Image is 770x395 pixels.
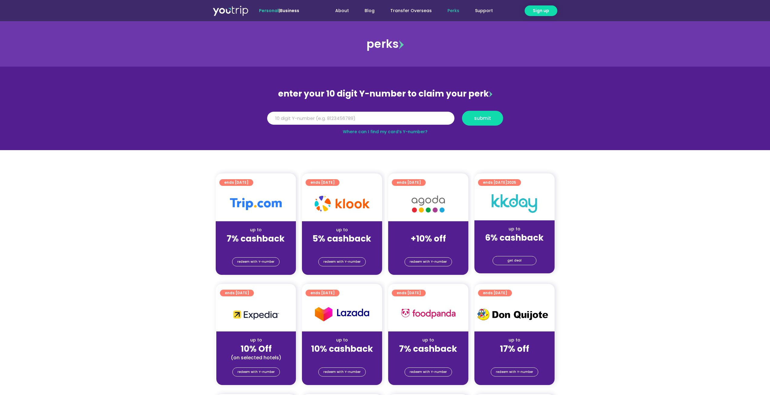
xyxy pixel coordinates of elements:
button: submit [462,111,503,126]
div: up to [479,337,550,343]
strong: 10% cashback [311,343,373,355]
strong: +10% off [411,233,446,245]
div: up to [479,226,550,232]
a: ends [DATE] [306,290,339,296]
input: 10 digit Y-number (e.g. 8123456789) [267,112,454,125]
div: up to [221,337,291,343]
span: Sign up [533,8,549,14]
span: ends [DATE] [224,179,248,186]
span: ends [DATE] [225,290,249,296]
span: ends [DATE] [397,290,421,296]
span: | [259,8,299,14]
div: up to [307,337,377,343]
span: ends [DATE] [483,179,516,186]
form: Y Number [267,111,503,130]
a: redeem with Y-number [405,257,452,266]
span: redeem with Y-number [238,368,275,376]
span: get deal [507,256,522,265]
a: ends [DATE] [219,179,253,186]
div: (for stays only) [307,244,377,251]
a: ends [DATE] [478,290,512,296]
strong: 17% off [500,343,529,355]
a: ends [DATE] [220,290,254,296]
a: Perks [440,5,467,16]
span: up to [423,227,434,233]
a: Sign up [525,5,557,16]
div: up to [307,227,377,233]
span: redeem with Y-number [496,368,533,376]
div: (for stays only) [393,354,464,361]
a: Support [467,5,501,16]
span: submit [474,116,491,120]
span: ends [DATE] [310,179,335,186]
span: redeem with Y-number [410,368,447,376]
a: Business [280,8,299,14]
a: Blog [357,5,382,16]
a: redeem with Y-number [491,367,538,377]
a: get deal [493,256,536,265]
a: ends [DATE] [392,179,426,186]
span: redeem with Y-number [410,258,447,266]
nav: Menu [316,5,501,16]
span: redeem with Y-number [323,258,361,266]
span: ends [DATE] [310,290,335,296]
span: redeem with Y-number [237,258,274,266]
a: redeem with Y-number [318,367,366,377]
div: enter your 10 digit Y-number to claim your perk [264,86,506,102]
a: redeem with Y-number [405,367,452,377]
span: redeem with Y-number [323,368,361,376]
strong: 7% cashback [227,233,285,245]
span: 2025 [507,180,516,185]
a: ends [DATE] [392,290,426,296]
a: Transfer Overseas [382,5,440,16]
div: (for stays only) [307,354,377,361]
div: (for stays only) [393,244,464,251]
a: Where can I find my card’s Y-number? [343,129,428,135]
div: (on selected hotels) [221,354,291,361]
div: (for stays only) [479,243,550,250]
a: ends [DATE]2025 [478,179,521,186]
span: ends [DATE] [483,290,507,296]
strong: 6% cashback [485,232,544,244]
span: ends [DATE] [397,179,421,186]
a: ends [DATE] [306,179,339,186]
strong: 7% cashback [399,343,457,355]
div: (for stays only) [479,354,550,361]
a: redeem with Y-number [232,257,280,266]
div: up to [221,227,291,233]
strong: 5% cashback [313,233,371,245]
div: (for stays only) [221,244,291,251]
a: redeem with Y-number [232,367,280,377]
a: About [327,5,357,16]
strong: 10% Off [241,343,272,355]
span: Personal [259,8,279,14]
div: up to [393,337,464,343]
a: redeem with Y-number [318,257,366,266]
